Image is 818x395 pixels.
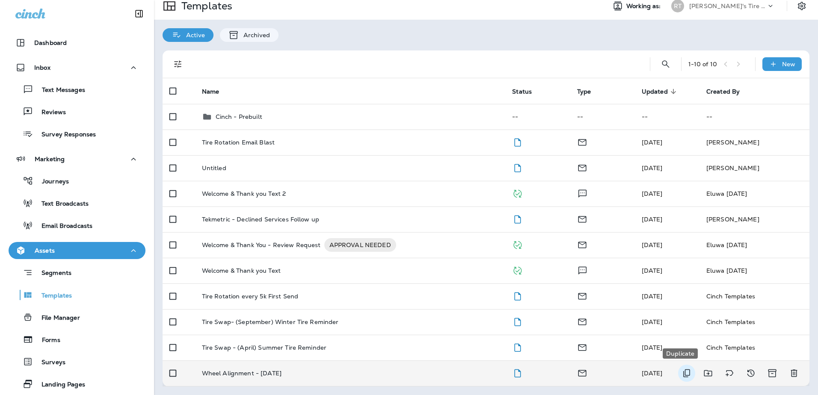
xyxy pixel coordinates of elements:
[324,238,396,252] div: APPROVAL NEEDED
[33,200,89,208] p: Text Broadcasts
[635,104,699,130] td: --
[706,88,740,95] span: Created By
[642,267,663,274] span: Frank Carreno
[642,215,663,223] span: Frank Carreno
[577,215,587,222] span: Email
[512,189,523,197] span: Published
[9,286,145,304] button: Templates
[699,181,809,206] td: Eluwa [DATE]
[324,241,396,249] span: APPROVAL NEEDED
[9,80,145,98] button: Text Messages
[699,232,809,258] td: Eluwa [DATE]
[699,206,809,232] td: [PERSON_NAME]
[577,266,588,274] span: Text
[202,216,319,223] p: Tekmetric - Declined Services Follow up
[216,113,262,120] p: Cinch - Prebuilt
[512,163,523,171] span: Draft
[33,86,85,94] p: Text Messages
[626,3,663,10] span: Working as:
[642,88,679,95] span: Updated
[642,369,663,377] span: Frank Carreno
[512,292,523,299] span: Draft
[9,330,145,348] button: Forms
[642,318,663,326] span: Frank Carreno
[9,216,145,234] button: Email Broadcasts
[699,130,809,155] td: [PERSON_NAME]
[642,292,663,300] span: Frank Carreno
[9,150,145,168] button: Marketing
[512,88,532,95] span: Status
[642,164,663,172] span: Frank Carreno
[33,359,65,367] p: Surveys
[699,104,809,130] td: --
[33,109,66,117] p: Reviews
[577,292,587,299] span: Email
[33,269,71,278] p: Segments
[33,131,96,139] p: Survey Responses
[35,247,55,254] p: Assets
[127,5,151,22] button: Collapse Sidebar
[9,125,145,143] button: Survey Responses
[512,317,523,325] span: Draft
[33,314,80,322] p: File Manager
[202,344,327,351] p: Tire Swap - (April) Summer Tire Reminder
[577,343,587,351] span: Email
[577,88,602,95] span: Type
[512,343,523,351] span: Draft
[688,61,717,68] div: 1 - 10 of 10
[202,370,282,377] p: Wheel Alignment - [DATE]
[9,172,145,190] button: Journeys
[512,368,523,376] span: Draft
[202,190,286,197] p: Welcome & Thank you Text 2
[699,335,809,360] td: Cinch Templates
[505,104,570,130] td: --
[699,258,809,283] td: Eluwa [DATE]
[202,238,321,252] p: Welcome & Thank You - Review Request
[239,32,270,38] p: Archived
[577,138,587,145] span: Email
[642,139,663,146] span: Mary Catherine Ray
[764,365,781,382] button: Archive
[512,240,523,248] span: Published
[577,317,587,325] span: Email
[742,365,759,382] button: View Changelog
[512,266,523,274] span: Published
[202,165,226,171] p: Untitled
[33,178,69,186] p: Journeys
[33,336,60,345] p: Forms
[577,88,591,95] span: Type
[689,3,766,9] p: [PERSON_NAME]'s Tire Barn
[657,56,674,73] button: Search Templates
[202,267,281,274] p: Welcome & Thank you Text
[699,283,809,309] td: Cinch Templates
[202,88,219,95] span: Name
[642,88,668,95] span: Updated
[577,240,587,248] span: Email
[642,190,663,197] span: Frank Carreno
[35,156,65,162] p: Marketing
[202,88,231,95] span: Name
[699,155,809,181] td: [PERSON_NAME]
[202,318,339,325] p: Tire Swap- (September) Winter Tire Reminder
[699,309,809,335] td: Cinch Templates
[512,215,523,222] span: Draft
[34,64,50,71] p: Inbox
[9,375,145,393] button: Landing Pages
[9,103,145,121] button: Reviews
[577,189,588,197] span: Text
[169,56,187,73] button: Filters
[202,139,275,146] p: Tire Rotation Email Blast
[577,368,587,376] span: Email
[678,365,695,382] button: Duplicate
[9,263,145,282] button: Segments
[33,381,85,389] p: Landing Pages
[642,241,663,249] span: Frank Carreno
[34,39,67,46] p: Dashboard
[182,32,205,38] p: Active
[512,88,543,95] span: Status
[33,222,92,230] p: Email Broadcasts
[9,34,145,51] button: Dashboard
[577,163,587,171] span: Email
[9,242,145,259] button: Assets
[699,365,717,382] button: Move to folder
